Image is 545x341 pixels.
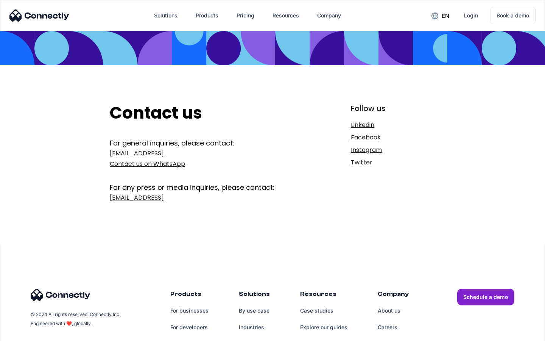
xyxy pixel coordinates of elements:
div: Products [170,289,209,302]
img: Connectly Logo [31,289,90,301]
a: Careers [378,319,409,336]
a: [EMAIL_ADDRESS] [110,192,302,203]
div: Resources [272,10,299,21]
div: en [442,11,449,21]
div: Pricing [237,10,254,21]
a: [EMAIL_ADDRESS]Contact us on WhatsApp [110,148,302,169]
a: Industries [239,319,270,336]
a: Case studies [300,302,347,319]
a: Login [458,6,484,25]
a: Pricing [230,6,260,25]
div: Company [317,10,341,21]
a: Schedule a demo [457,289,514,305]
a: Twitter [351,157,435,168]
a: Linkedin [351,120,435,130]
a: Book a demo [490,7,536,24]
ul: Language list [15,328,45,338]
img: Connectly Logo [9,9,69,22]
a: Facebook [351,132,435,143]
div: For any press or media inquiries, please contact: [110,171,302,192]
a: By use case [239,302,270,319]
a: For developers [170,319,209,336]
div: Solutions [239,289,270,302]
a: Explore our guides [300,319,347,336]
aside: Language selected: English [8,328,45,338]
div: For general inquiries, please contact: [110,138,302,148]
div: © 2024 All rights reserved. Connectly Inc. Engineered with ❤️, globally. [31,310,121,328]
div: Products [196,10,218,21]
a: Instagram [351,145,435,155]
div: Solutions [154,10,178,21]
h2: Contact us [110,103,302,123]
div: Login [464,10,478,21]
a: For businesses [170,302,209,319]
div: Company [378,289,409,302]
div: Resources [300,289,347,302]
div: Follow us [351,103,435,114]
a: About us [378,302,409,319]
